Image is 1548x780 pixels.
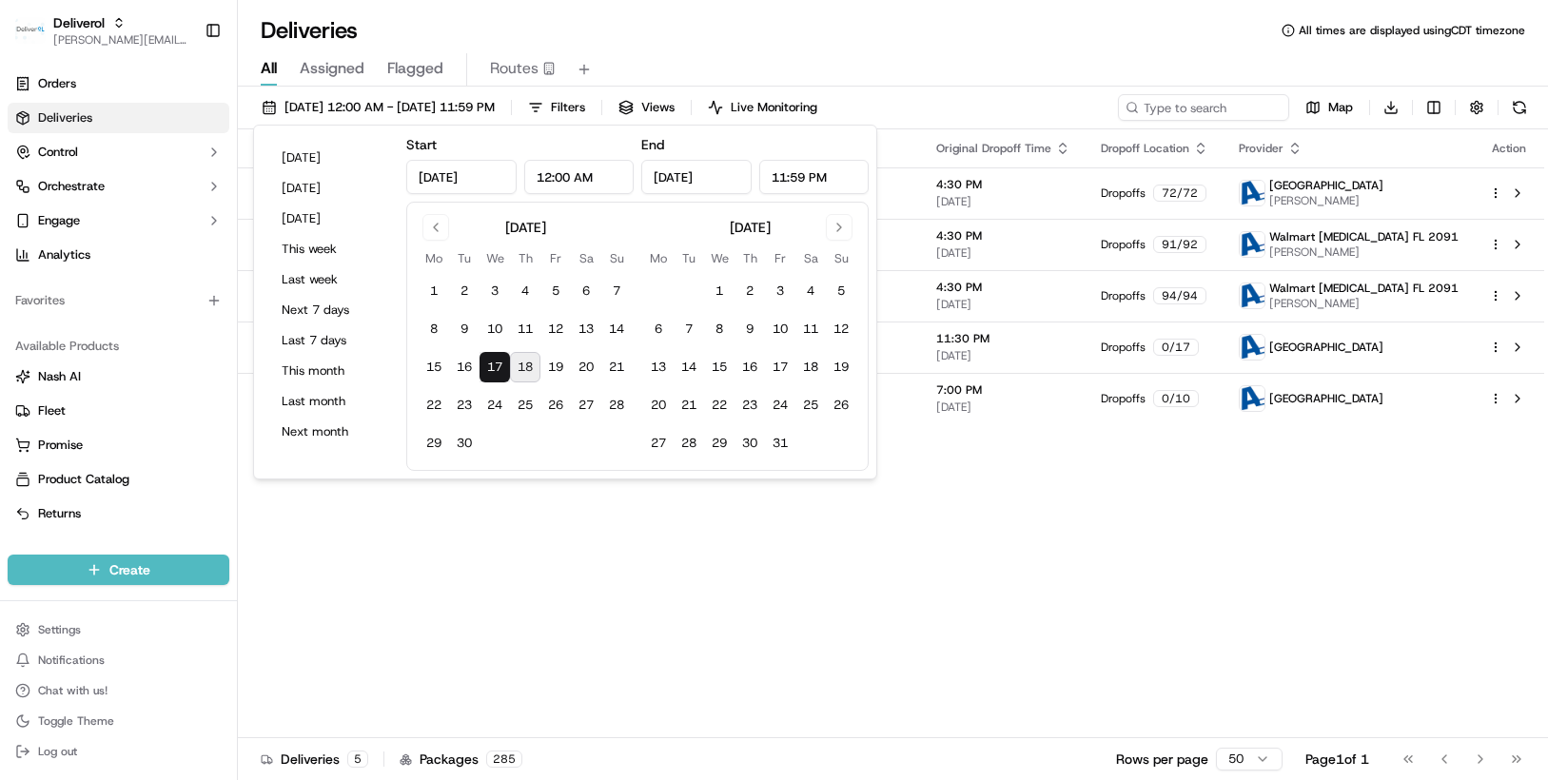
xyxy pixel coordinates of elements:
[8,331,229,361] div: Available Products
[273,145,387,171] button: [DATE]
[540,390,571,420] button: 26
[11,418,153,452] a: 📗Knowledge Base
[19,328,49,359] img: Jeff Sasse
[765,314,795,344] button: 10
[15,505,222,522] a: Returns
[699,94,826,121] button: Live Monitoring
[674,428,704,458] button: 28
[8,555,229,585] button: Create
[795,314,826,344] button: 11
[641,99,675,116] span: Views
[704,248,735,268] th: Wednesday
[936,228,1070,244] span: 4:30 PM
[1153,185,1206,202] div: 72 / 72
[1116,750,1208,769] p: Rows per page
[253,94,503,121] button: [DATE] 12:00 AM - [DATE] 11:59 PM
[158,295,165,310] span: •
[19,427,34,442] div: 📗
[38,212,80,229] span: Engage
[53,32,189,48] button: [PERSON_NAME][EMAIL_ADDRESS][PERSON_NAME][DOMAIN_NAME]
[610,94,683,121] button: Views
[19,19,57,57] img: Nash
[273,236,387,263] button: This week
[86,201,262,216] div: We're available if you need us!
[1101,185,1146,201] span: Dropoffs
[1305,750,1369,769] div: Page 1 of 1
[8,396,229,426] button: Fleet
[765,276,795,306] button: 3
[510,248,540,268] th: Thursday
[8,708,229,734] button: Toggle Theme
[347,751,368,768] div: 5
[510,276,540,306] button: 4
[936,348,1070,363] span: [DATE]
[795,352,826,382] button: 18
[38,347,53,362] img: 1736555255976-a54dd68f-1ca7-489b-9aae-adbdc363a1c4
[189,472,230,486] span: Pylon
[826,214,852,241] button: Go to next month
[449,390,480,420] button: 23
[826,390,856,420] button: 26
[273,358,387,384] button: This month
[936,141,1051,156] span: Original Dropoff Time
[1269,281,1459,296] span: Walmart [MEDICAL_DATA] FL 2091
[53,13,105,32] button: Deliverol
[795,390,826,420] button: 25
[38,744,77,759] span: Log out
[704,352,735,382] button: 15
[735,248,765,268] th: Thursday
[8,137,229,167] button: Control
[826,314,856,344] button: 12
[406,136,437,153] label: Start
[8,103,229,133] a: Deliveries
[168,346,207,361] span: [DATE]
[735,276,765,306] button: 2
[540,314,571,344] button: 12
[704,390,735,420] button: 22
[936,331,1070,346] span: 11:30 PM
[519,94,594,121] button: Filters
[826,248,856,268] th: Sunday
[551,99,585,116] span: Filters
[273,205,387,232] button: [DATE]
[168,295,207,310] span: [DATE]
[480,390,510,420] button: 24
[8,171,229,202] button: Orchestrate
[273,266,387,293] button: Last week
[109,560,150,579] span: Create
[704,276,735,306] button: 1
[449,314,480,344] button: 9
[674,352,704,382] button: 14
[643,352,674,382] button: 13
[8,68,229,99] a: Orders
[1101,237,1146,252] span: Dropoffs
[731,99,817,116] span: Live Monitoring
[449,276,480,306] button: 2
[1269,193,1383,208] span: [PERSON_NAME]
[1101,391,1146,406] span: Dropoffs
[643,248,674,268] th: Monday
[601,276,632,306] button: 7
[540,248,571,268] th: Friday
[1328,99,1353,116] span: Map
[601,352,632,382] button: 21
[1489,141,1529,156] div: Action
[1269,391,1383,406] span: [GEOGRAPHIC_DATA]
[510,314,540,344] button: 11
[1299,23,1525,38] span: All times are displayed using CDT timezone
[19,277,49,307] img: Chris Sexton
[674,390,704,420] button: 21
[15,437,222,454] a: Promise
[1240,283,1264,308] img: ActionCourier.png
[735,352,765,382] button: 16
[19,247,127,263] div: Past conversations
[643,390,674,420] button: 20
[1153,339,1199,356] div: 0 / 17
[735,390,765,420] button: 23
[735,314,765,344] button: 9
[1240,181,1264,205] img: ActionCourier.png
[730,218,771,237] div: [DATE]
[765,390,795,420] button: 24
[524,160,635,194] input: Time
